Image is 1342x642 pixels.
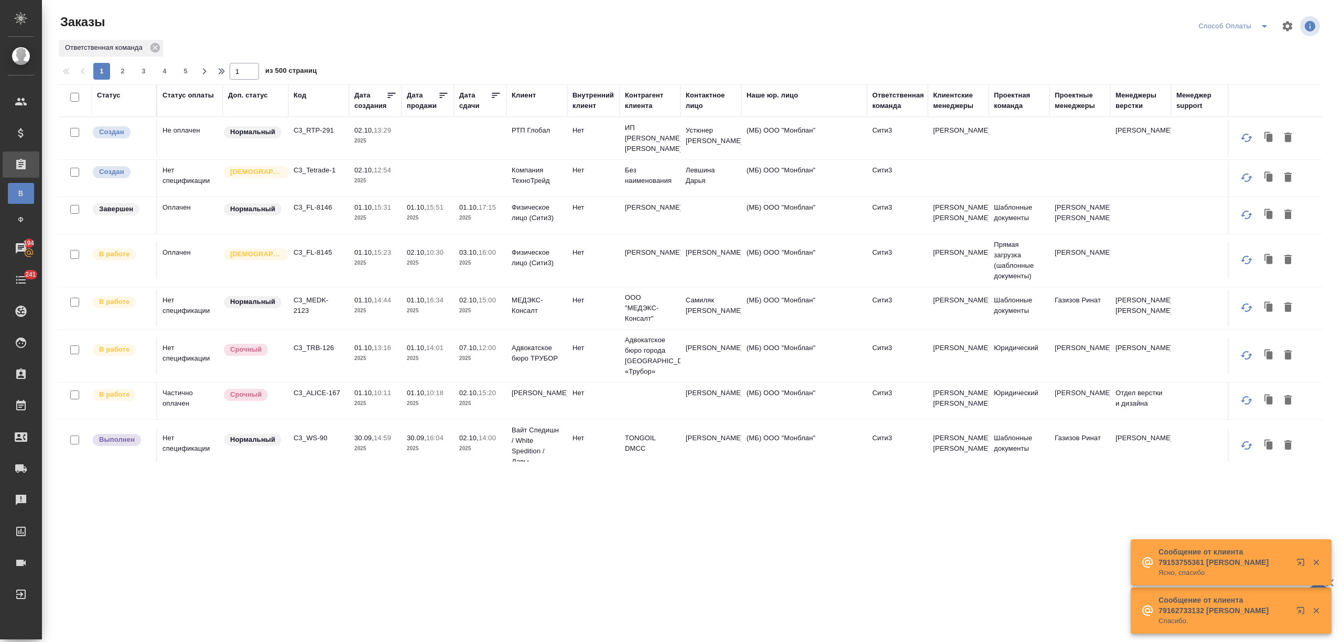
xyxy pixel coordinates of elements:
button: 4 [156,63,173,80]
p: 02.10, [459,389,479,397]
span: 194 [17,238,41,248]
div: Статус по умолчанию для стандартных заказов [223,125,283,139]
td: [PERSON_NAME] [PERSON_NAME] [928,197,989,234]
td: Юридический [989,338,1049,374]
p: Нет [572,388,614,398]
p: C3_TRB-126 [294,343,344,353]
p: 2025 [407,443,449,454]
a: 241 [3,267,39,293]
td: Устюнер [PERSON_NAME] [680,120,741,157]
td: (МБ) ООО "Монблан" [741,160,867,197]
div: Статус [97,90,121,101]
span: 3 [135,66,152,77]
div: Статус по умолчанию для стандартных заказов [223,202,283,216]
td: Сити3 [867,197,928,234]
div: Дата продажи [407,90,438,111]
div: Выставляет ПМ после принятия заказа от КМа [92,343,151,357]
div: Код [294,90,306,101]
p: 16:04 [426,434,443,442]
p: [PERSON_NAME] [625,202,675,213]
p: 12:54 [374,166,391,174]
p: 2025 [459,398,501,409]
div: Контактное лицо [686,90,736,111]
p: Нет [572,433,614,443]
p: 2025 [459,353,501,364]
td: (МБ) ООО "Монблан" [741,428,867,464]
div: Выставляется автоматически при создании заказа [92,165,151,179]
button: Обновить [1234,433,1259,458]
p: Нормальный [230,204,275,214]
p: 14:44 [374,296,391,304]
p: Нет [572,125,614,136]
p: Срочный [230,344,262,355]
p: Нормальный [230,434,275,445]
td: Юридический [989,383,1049,419]
div: Ответственная команда [59,40,164,57]
p: 01.10, [354,389,374,397]
p: 13:29 [374,126,391,134]
p: C3_FL-8145 [294,247,344,258]
td: Шаблонные документы [989,197,1049,234]
td: Самиляк [PERSON_NAME] [680,290,741,327]
p: 01.10, [407,296,426,304]
p: 01.10, [407,389,426,397]
td: [PERSON_NAME] [680,338,741,374]
td: Газизов Ринат [1049,428,1110,464]
td: [PERSON_NAME] [PERSON_NAME] [928,383,989,419]
td: Сити3 [867,290,928,327]
button: Удалить [1279,250,1297,270]
div: Статус по умолчанию для стандартных заказов [223,433,283,447]
div: Дата сдачи [459,90,491,111]
td: Не оплачен [157,120,223,157]
td: Сити3 [867,160,928,197]
p: 2025 [354,258,396,268]
button: Удалить [1279,205,1297,225]
td: Нет спецификации [157,290,223,327]
p: Физическое лицо (Сити3) [512,247,562,268]
p: 01.10, [354,203,374,211]
a: 194 [3,235,39,262]
p: C3_FL-8146 [294,202,344,213]
button: Удалить [1279,390,1297,410]
p: В работе [99,344,129,355]
div: Проектная команда [994,90,1044,111]
p: 2025 [407,353,449,364]
p: 17:15 [479,203,496,211]
button: Клонировать [1259,205,1279,225]
div: Выставляется автоматически для первых 3 заказов нового контактного лица. Особое внимание [223,247,283,262]
td: [PERSON_NAME] [1049,338,1110,374]
span: 241 [19,269,42,280]
td: (МБ) ООО "Монблан" [741,338,867,374]
td: Сити3 [867,242,928,279]
td: Шаблонные документы [989,290,1049,327]
p: [DEMOGRAPHIC_DATA] [230,249,283,259]
p: Нет [572,247,614,258]
div: Наше юр. лицо [746,90,798,101]
td: Левшина Дарья [680,160,741,197]
td: Шаблонные документы [989,428,1049,464]
button: Удалить [1279,436,1297,455]
button: Клонировать [1259,298,1279,318]
p: 10:11 [374,389,391,397]
td: (МБ) ООО "Монблан" [741,242,867,279]
p: 2025 [459,443,501,454]
td: Нет спецификации [157,160,223,197]
p: Ясно, спасибо [1159,568,1290,578]
p: Адвокатское бюро города [GEOGRAPHIC_DATA] «Трубор» [625,335,675,377]
p: 2025 [407,258,449,268]
p: 02.10, [459,434,479,442]
td: [PERSON_NAME] [928,338,989,374]
td: (МБ) ООО "Монблан" [741,383,867,419]
p: 14:59 [374,434,391,442]
td: [PERSON_NAME] [PERSON_NAME] [928,428,989,464]
div: Проектные менеджеры [1055,90,1105,111]
p: 03.10, [459,248,479,256]
p: Ответственная команда [65,42,146,53]
p: ИП [PERSON_NAME] [PERSON_NAME] [625,123,675,154]
span: 4 [156,66,173,77]
p: Выполнен [99,434,135,445]
p: 14:01 [426,344,443,352]
div: Статус по умолчанию для стандартных заказов [223,295,283,309]
button: Обновить [1234,343,1259,368]
div: Статус оплаты [163,90,214,101]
